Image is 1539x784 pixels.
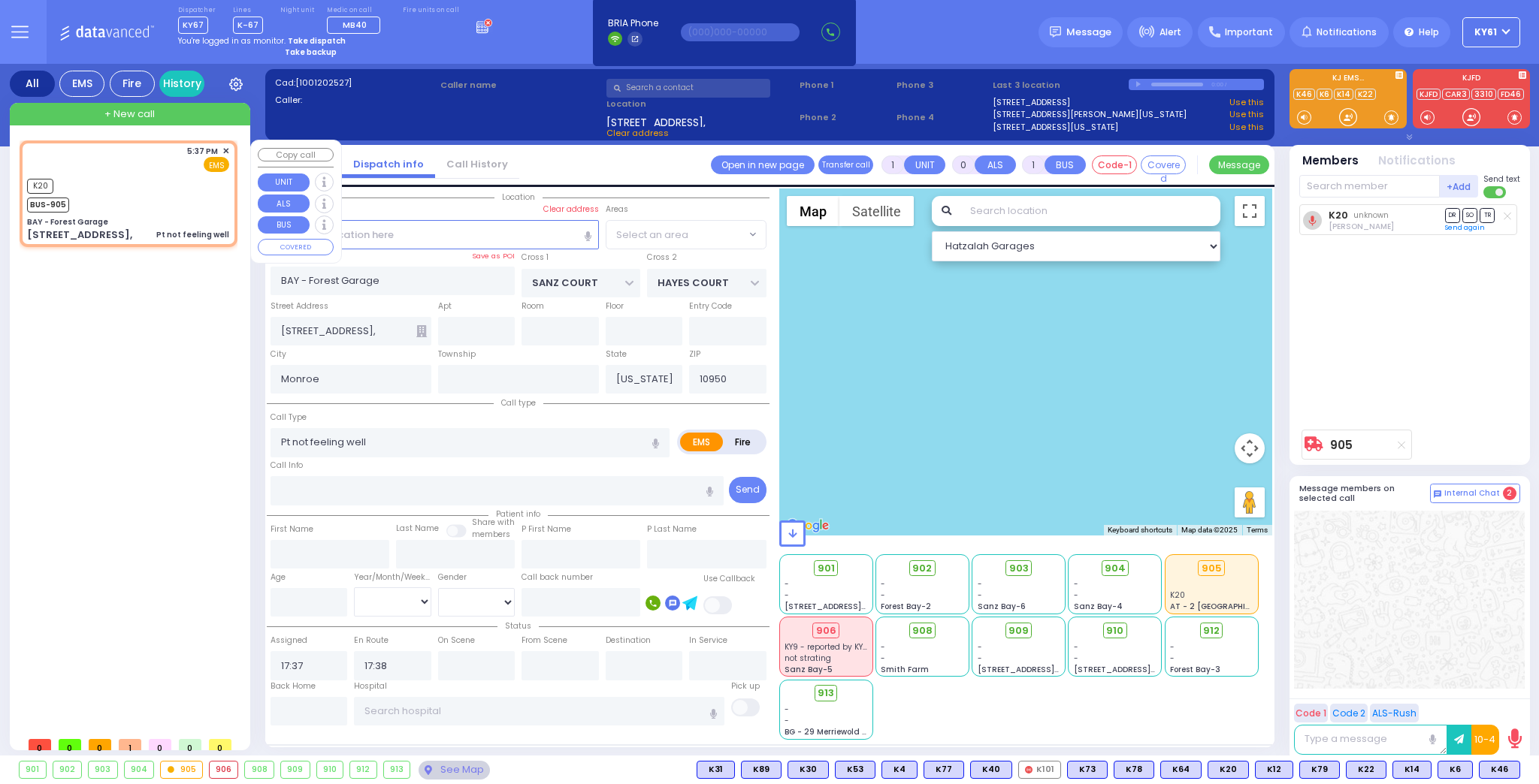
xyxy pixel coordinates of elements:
button: ALS [975,155,1016,174]
div: K64 [1160,761,1202,779]
button: Code 1 [1294,704,1328,722]
label: Last 3 location [993,79,1129,92]
div: 901 [20,761,46,778]
span: 0 [179,739,201,750]
div: K14 [1392,761,1432,779]
span: + New call [104,107,155,122]
span: K-67 [233,17,263,34]
a: Use this [1229,108,1264,121]
button: Covered [1141,155,1186,174]
label: From Scene [522,635,567,647]
span: 910 [1106,623,1123,638]
span: BG - 29 Merriewold S. [785,726,869,737]
span: Send text [1483,173,1520,185]
label: Night unit [280,6,314,15]
span: [STREET_ADDRESS], [606,115,706,127]
label: Cross 2 [647,252,677,264]
label: Location [606,98,795,110]
div: EMS [59,71,104,97]
span: [1001202527] [295,77,352,89]
span: [STREET_ADDRESS][PERSON_NAME] [978,664,1120,675]
button: Internal Chat 2 [1430,484,1520,503]
label: Save as POI [472,251,515,261]
span: Sanz Bay-4 [1074,601,1123,612]
a: Send again [1445,223,1485,232]
button: Send [729,477,766,503]
small: Share with [472,517,515,528]
span: 904 [1105,561,1126,576]
div: K6 [1438,761,1473,779]
label: Entry Code [689,300,732,312]
button: BUS [1045,155,1086,174]
div: BLS [1346,761,1386,779]
a: KJFD [1417,89,1441,100]
label: First Name [271,523,313,535]
input: Search a contact [606,79,770,98]
span: K20 [1170,590,1185,601]
span: ✕ [222,145,229,158]
label: Fire [722,433,764,451]
span: 903 [1009,561,1029,576]
label: Cross 1 [522,252,549,264]
label: Cad: [275,77,436,89]
button: ALS-Rush [1370,704,1419,722]
input: Search hospital [354,697,724,725]
span: 0 [29,739,51,750]
span: - [1074,641,1078,653]
span: Forest Bay-2 [881,601,931,612]
div: 902 [53,761,82,778]
a: 3310 [1471,89,1496,100]
span: 1 [119,739,141,750]
label: On Scene [438,635,475,647]
label: Fire units on call [403,6,459,15]
span: - [978,641,982,653]
span: AT - 2 [GEOGRAPHIC_DATA] [1170,601,1281,612]
span: 913 [818,686,834,701]
label: Back Home [271,680,316,692]
span: 0 [89,739,111,750]
a: Open this area in Google Maps (opens a new window) [783,516,833,535]
div: K4 [881,761,918,779]
div: BLS [835,761,875,779]
div: BLS [697,761,735,779]
span: Phone 2 [800,111,891,124]
span: Alert [1160,26,1181,39]
div: BLS [1114,761,1154,779]
a: Open in new page [711,155,815,174]
label: Caller: [275,94,436,107]
span: Sanz Bay-5 [785,664,833,675]
span: - [785,578,789,590]
input: (000)000-00000 [681,23,800,41]
button: Drag Pegman onto the map to open Street View [1235,487,1265,517]
label: Assigned [271,635,307,647]
strong: Take backup [285,47,337,58]
a: K22 [1355,89,1376,100]
div: 912 [350,761,376,778]
div: K30 [788,761,829,779]
span: - [978,578,982,590]
span: Phone 3 [896,79,988,92]
button: Map camera controls [1235,433,1265,463]
button: Copy call [258,148,334,162]
a: K20 [1329,210,1348,221]
div: 909 [281,761,310,778]
span: not strating [785,653,831,664]
span: - [785,715,789,726]
div: 903 [89,761,117,778]
div: BLS [1255,761,1293,779]
span: Patient info [488,508,548,520]
span: KY67 [178,17,208,34]
label: Township [438,348,476,360]
div: K31 [697,761,735,779]
span: members [472,529,510,540]
div: All [10,71,55,97]
div: Year/Month/Week/Day [354,571,431,583]
span: Important [1225,26,1273,39]
span: - [978,590,982,601]
img: message.svg [1050,26,1061,38]
span: BRIA Phone [608,17,658,30]
span: - [978,653,982,664]
label: EMS [680,433,724,451]
img: Google [783,516,833,535]
span: - [1170,653,1175,664]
